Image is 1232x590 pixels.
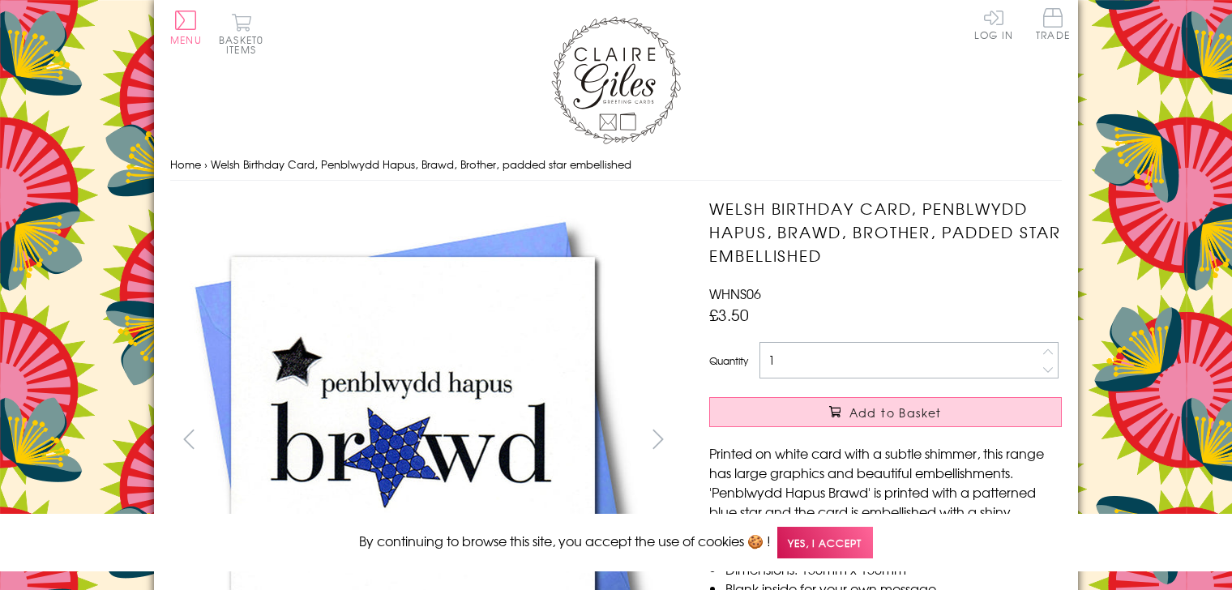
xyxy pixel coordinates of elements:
[170,148,1062,182] nav: breadcrumbs
[204,156,207,172] span: ›
[226,32,263,57] span: 0 items
[551,16,681,144] img: Claire Giles Greetings Cards
[170,421,207,457] button: prev
[849,404,942,421] span: Add to Basket
[777,527,873,558] span: Yes, I accept
[211,156,631,172] span: Welsh Birthday Card, Penblwydd Hapus, Brawd, Brother, padded star embellished
[1036,8,1070,43] a: Trade
[170,32,202,47] span: Menu
[170,11,202,45] button: Menu
[709,397,1062,427] button: Add to Basket
[709,284,761,303] span: WHNS06
[219,13,263,54] button: Basket0 items
[709,443,1062,541] p: Printed on white card with a subtle shimmer, this range has large graphics and beautiful embellis...
[640,421,677,457] button: next
[170,156,201,172] a: Home
[709,197,1062,267] h1: Welsh Birthday Card, Penblwydd Hapus, Brawd, Brother, padded star embellished
[709,303,749,326] span: £3.50
[1036,8,1070,40] span: Trade
[709,353,748,368] label: Quantity
[974,8,1013,40] a: Log In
